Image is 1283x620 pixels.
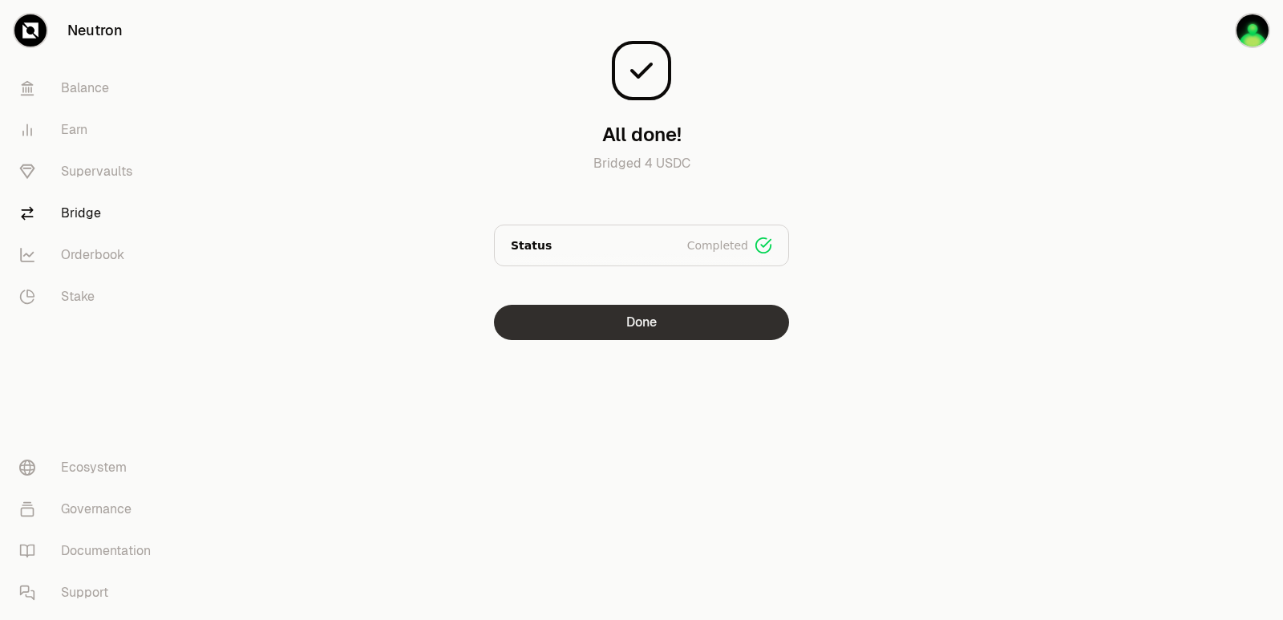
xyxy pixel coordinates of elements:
[6,109,173,151] a: Earn
[6,488,173,530] a: Governance
[6,67,173,109] a: Balance
[494,305,789,340] button: Done
[602,122,682,148] h3: All done!
[6,151,173,192] a: Supervaults
[511,237,552,253] p: Status
[6,276,173,318] a: Stake
[6,572,173,614] a: Support
[1236,14,1269,47] img: sandy mercy
[494,154,789,192] p: Bridged 4 USDC
[687,237,748,253] span: Completed
[6,234,173,276] a: Orderbook
[6,447,173,488] a: Ecosystem
[6,192,173,234] a: Bridge
[6,530,173,572] a: Documentation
